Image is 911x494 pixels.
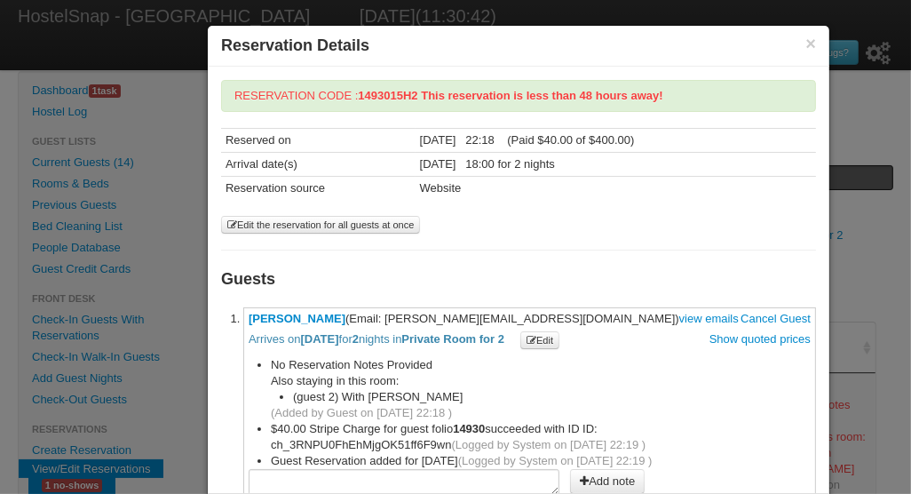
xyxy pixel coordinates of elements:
[249,312,345,325] a: [PERSON_NAME]
[221,153,416,177] td: Arrival date(s)
[293,389,811,405] li: (guest 2) With [PERSON_NAME]
[421,89,662,102] b: This reservation is less than 48 hours away!
[453,422,485,435] b: 14930
[271,357,811,421] li: No Reservation Notes Provided Also staying in this room:
[353,332,359,346] b: 2
[234,89,663,102] span: RESERVATION CODE :
[458,454,653,467] span: (Logged by System on [DATE] 22:19 )
[805,36,816,52] button: ×
[741,311,811,327] a: Cancel Guest
[271,406,452,419] span: (Added by Guest on [DATE] 22:18 )
[570,469,645,494] button: Add note
[221,34,816,58] h3: Reservation Details
[416,129,816,153] td: [DATE] 22:18 (Paid $40.00 of $400.00)
[301,332,339,346] b: [DATE]
[709,332,811,346] a: Show quoted prices
[416,153,816,177] td: [DATE] 18:00 for 2 nights
[249,312,811,349] span: (Email: [PERSON_NAME][EMAIL_ADDRESS][DOMAIN_NAME])
[221,216,420,234] button: Edit the reservation for all guests at once
[271,453,811,469] li: Guest Reservation added for [DATE]
[271,421,811,453] li: $40.00 Stripe Charge for guest folio succeeded with ID ID: ch_3RNPU0FhEhMjgOK51ff6F9wn
[520,331,559,349] button: Edit
[679,312,739,325] a: view emails
[452,438,646,451] span: (Logged by System on [DATE] 22:19 )
[401,332,504,346] b: Private Room for 2
[416,177,816,201] td: Website
[249,327,811,349] p: Arrives on for nights in
[221,267,816,291] h3: Guests
[221,129,416,153] td: Reserved on
[221,177,416,201] td: Reservation source
[358,89,417,102] strong: 1493015H2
